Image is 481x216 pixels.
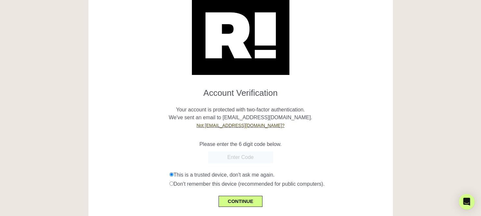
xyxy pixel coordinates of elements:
[93,140,388,148] p: Please enter the 6 digit code below.
[169,171,388,179] div: This is a trusted device, don't ask me again.
[208,151,273,163] input: Enter Code
[169,180,388,188] div: Don't remember this device (recommended for public computers).
[459,194,474,209] div: Open Intercom Messenger
[93,83,388,98] h1: Account Verification
[93,98,388,129] p: Your account is protected with two-factor authentication. We've sent an email to [EMAIL_ADDRESS][...
[196,123,285,128] a: Not [EMAIL_ADDRESS][DOMAIN_NAME]?
[219,196,262,207] button: CONTINUE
